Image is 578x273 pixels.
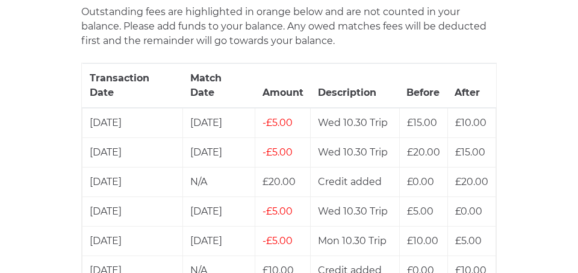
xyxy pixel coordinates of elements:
td: [DATE] [183,227,255,256]
td: Wed 10.30 Trip [311,138,400,168]
p: Outstanding fees are highlighted in orange below and are not counted in your balance. Please add ... [81,5,497,48]
span: £5.00 [263,146,293,158]
th: Transaction Date [82,64,183,108]
th: After [447,64,496,108]
span: £0.00 [455,206,482,217]
td: [DATE] [82,197,183,227]
td: [DATE] [82,108,183,138]
span: £5.00 [407,206,433,217]
span: £5.00 [263,235,293,246]
td: Wed 10.30 Trip [311,108,400,138]
td: [DATE] [82,168,183,197]
th: Before [399,64,447,108]
span: £5.00 [455,235,482,246]
span: £20.00 [407,146,440,158]
td: N/A [183,168,255,197]
span: £15.00 [407,117,437,128]
span: £0.00 [407,176,434,187]
td: Wed 10.30 Trip [311,197,400,227]
th: Description [311,64,400,108]
span: £5.00 [263,206,293,217]
span: £5.00 [263,117,293,128]
td: Credit added [311,168,400,197]
span: £10.00 [407,235,438,246]
td: [DATE] [82,227,183,256]
span: £15.00 [455,146,485,158]
td: [DATE] [183,197,255,227]
span: £20.00 [263,176,296,187]
span: £10.00 [455,117,486,128]
td: [DATE] [183,138,255,168]
span: £20.00 [455,176,488,187]
th: Match Date [183,64,255,108]
td: [DATE] [82,138,183,168]
th: Amount [255,64,311,108]
td: Mon 10.30 Trip [311,227,400,256]
td: [DATE] [183,108,255,138]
